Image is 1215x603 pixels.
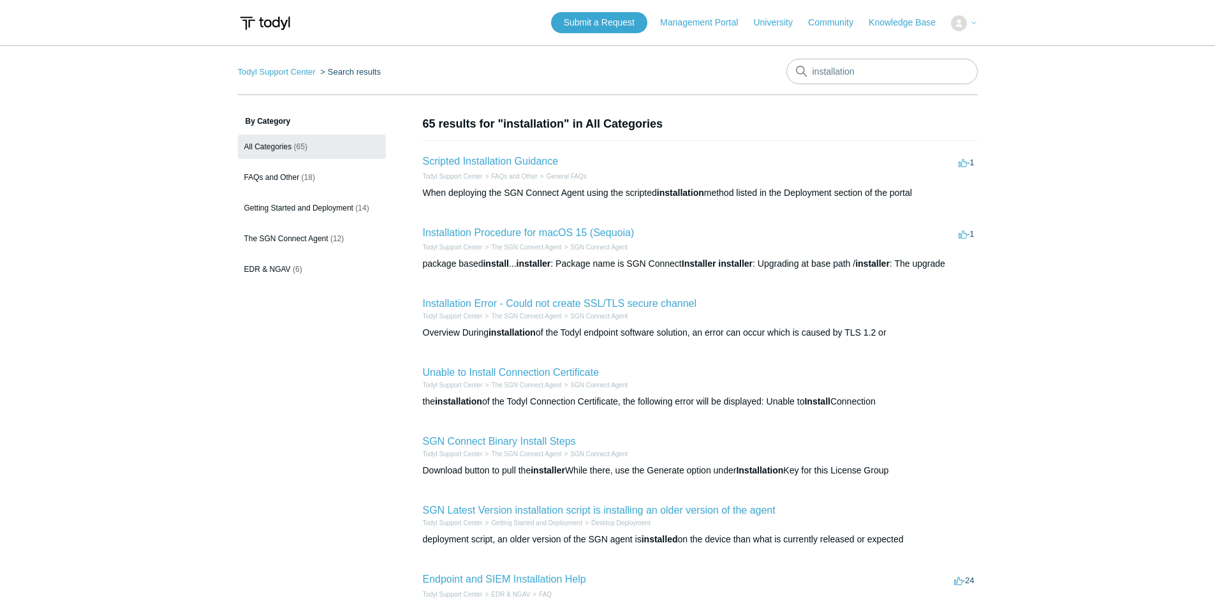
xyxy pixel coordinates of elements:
[482,518,582,528] li: Getting Started and Deployment
[561,449,628,459] li: SGN Connect Agent
[423,186,978,200] div: When deploying the SGN Connect Agent using the scripted method listed in the Deployment section o...
[786,59,978,84] input: Search
[482,242,561,252] li: The SGN Connect Agent
[244,173,300,182] span: FAQs and Other
[531,465,565,475] em: installer
[423,450,483,458] a: Todyl Support Center
[808,16,866,29] a: Community
[959,158,975,167] span: -1
[591,519,651,526] a: Desktop Deployment
[238,115,386,127] h3: By Category
[423,518,483,528] li: Todyl Support Center
[530,590,552,599] li: FAQ
[491,313,561,320] a: The SGN Connect Agent
[238,135,386,159] a: All Categories (65)
[244,234,328,243] span: The SGN Connect Agent
[302,173,315,182] span: (18)
[682,258,716,269] em: Installer
[561,380,628,390] li: SGN Connect Agent
[423,257,978,271] div: package based ... : Package name is SGN Connect : Upgrading at base path / : The upgrade
[855,258,890,269] em: installer
[244,265,291,274] span: EDR & NGAV
[238,67,318,77] li: Todyl Support Center
[482,590,530,599] li: EDR & NGAV
[570,244,628,251] a: SGN Connect Agent
[293,265,302,274] span: (6)
[423,326,978,339] div: Overview During of the Todyl endpoint software solution, an error can occur which is caused by TL...
[491,450,561,458] a: The SGN Connect Agent
[491,244,561,251] a: The SGN Connect Agent
[294,142,307,151] span: (65)
[959,229,975,239] span: -1
[491,173,537,180] a: FAQs and Other
[423,172,483,181] li: Todyl Support Center
[435,396,482,406] em: installation
[869,16,948,29] a: Knowledge Base
[491,519,582,526] a: Getting Started and Deployment
[423,436,576,447] a: SGN Connect Binary Install Steps
[423,591,483,598] a: Todyl Support Center
[238,257,386,281] a: EDR & NGAV (6)
[238,165,386,190] a: FAQs and Other (18)
[423,449,483,459] li: Todyl Support Center
[238,196,386,220] a: Getting Started and Deployment (14)
[423,313,483,320] a: Todyl Support Center
[482,449,561,459] li: The SGN Connect Agent
[423,574,586,584] a: Endpoint and SIEM Installation Help
[423,505,776,516] a: SGN Latest Version installation script is installing an older version of the agent
[642,534,678,544] em: installed
[491,382,561,389] a: The SGN Connect Agent
[423,395,978,408] div: the of the Todyl Connection Certificate, the following error will be displayed: Unable to Connection
[482,172,537,181] li: FAQs and Other
[491,591,530,598] a: EDR & NGAV
[483,258,508,269] em: install
[244,204,353,212] span: Getting Started and Deployment
[489,327,536,338] em: installation
[517,258,551,269] em: installer
[538,172,587,181] li: General FAQs
[804,396,830,406] em: Install
[482,311,561,321] li: The SGN Connect Agent
[423,244,483,251] a: Todyl Support Center
[423,380,483,390] li: Todyl Support Center
[423,173,483,180] a: Todyl Support Center
[657,188,704,198] em: installation
[570,382,628,389] a: SGN Connect Agent
[570,450,628,458] a: SGN Connect Agent
[423,242,483,252] li: Todyl Support Center
[238,67,316,77] a: Todyl Support Center
[660,16,751,29] a: Management Portal
[423,519,483,526] a: Todyl Support Center
[582,518,651,528] li: Desktop Deployment
[753,16,805,29] a: University
[482,380,561,390] li: The SGN Connect Agent
[330,234,344,243] span: (12)
[551,12,647,33] a: Submit a Request
[423,367,600,378] a: Unable to Install Connection Certificate
[423,115,978,133] h1: 65 results for "installation" in All Categories
[423,382,483,389] a: Todyl Support Center
[954,576,975,585] span: -24
[238,11,292,35] img: Todyl Support Center Help Center home page
[561,311,628,321] li: SGN Connect Agent
[423,156,559,167] a: Scripted Installation Guidance
[718,258,753,269] em: installer
[423,464,978,477] div: Download button to pull the While there, use the Generate option under Key for this License Group
[736,465,783,475] em: Installation
[423,227,635,238] a: Installation Procedure for macOS 15 (Sequoia)
[423,298,697,309] a: Installation Error - Could not create SSL/TLS secure channel
[423,533,978,546] div: deployment script, an older version of the SGN agent is on the device than what is currently rele...
[539,591,552,598] a: FAQ
[318,67,381,77] li: Search results
[244,142,292,151] span: All Categories
[355,204,369,212] span: (14)
[570,313,628,320] a: SGN Connect Agent
[238,227,386,251] a: The SGN Connect Agent (12)
[423,590,483,599] li: Todyl Support Center
[561,242,628,252] li: SGN Connect Agent
[546,173,586,180] a: General FAQs
[423,311,483,321] li: Todyl Support Center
